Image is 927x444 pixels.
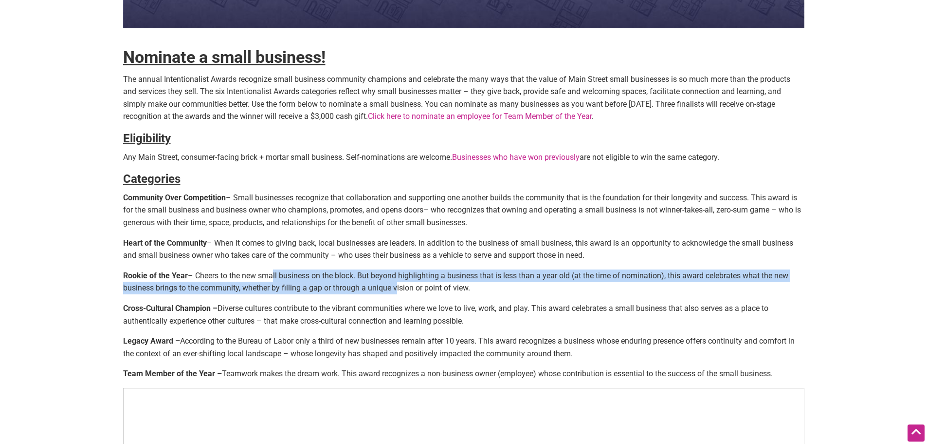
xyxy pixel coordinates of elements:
strong: Team Member of the Year – [123,369,773,378]
strong: Eligibility [123,132,171,145]
strong: Categories [123,172,181,186]
p: – Cheers to the new small business on the block. But beyond highlighting a business that is less ... [123,270,804,294]
span: Teamwork makes the dream work. This award recognizes a non-business owner (employee) whose contri... [222,369,773,378]
strong: Nominate a small business! [123,47,326,67]
div: Scroll Back to Top [908,425,925,442]
strong: Community Over Competition [123,193,226,202]
p: – Small businesses recognize that collaboration and supporting one another builds the community t... [123,192,804,229]
strong: Cross-Cultural Champion – [123,304,218,313]
p: Any Main Street, consumer-facing brick + mortar small business. Self-nominations are welcome. are... [123,151,804,164]
strong: Rookie of the Year [123,271,188,280]
strong: Heart of the Community [123,238,207,248]
p: The annual Intentionalist Awards recognize small business community champions and celebrate the m... [123,73,804,123]
p: According to the Bureau of Labor only a third of new businesses remain after 10 years. This award... [123,335,804,360]
strong: Legacy Award – [123,336,180,346]
p: – When it comes to giving back, local businesses are leaders. In addition to the business of smal... [123,237,804,262]
a: Click here to nominate an employee for Team Member of the Year [368,112,592,121]
a: Businesses who have won previously [452,153,580,162]
p: Diverse cultures contribute to the vibrant communities where we love to live, work, and play. Thi... [123,302,804,327]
